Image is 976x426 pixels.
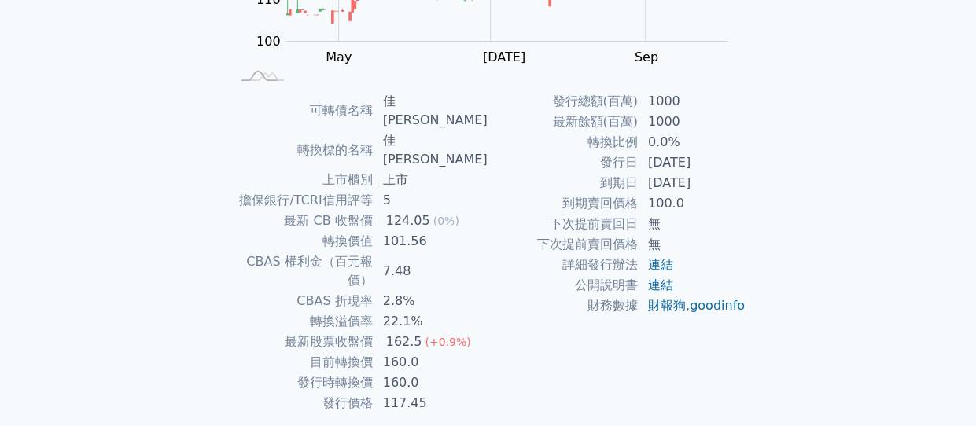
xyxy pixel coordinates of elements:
[488,234,639,255] td: 下次提前賣回價格
[374,373,488,393] td: 160.0
[326,50,352,64] tspan: May
[425,336,470,348] span: (+0.9%)
[639,112,746,132] td: 1000
[648,277,673,292] a: 連結
[488,132,639,152] td: 轉換比例
[230,190,374,211] td: 擔保銀行/TCRI信用評等
[374,190,488,211] td: 5
[690,298,745,313] a: goodinfo
[374,252,488,291] td: 7.48
[374,231,488,252] td: 101.56
[483,50,525,64] tspan: [DATE]
[488,255,639,275] td: 詳細發行辦法
[383,332,425,351] div: 162.5
[639,234,746,255] td: 無
[488,296,639,316] td: 財務數據
[639,193,746,214] td: 100.0
[230,373,374,393] td: 發行時轉換價
[433,215,459,227] span: (0%)
[639,132,746,152] td: 0.0%
[230,332,374,352] td: 最新股票收盤價
[639,173,746,193] td: [DATE]
[374,393,488,413] td: 117.45
[639,152,746,173] td: [DATE]
[230,291,374,311] td: CBAS 折現率
[230,211,374,231] td: 最新 CB 收盤價
[374,311,488,332] td: 22.1%
[230,311,374,332] td: 轉換溢價率
[639,296,746,316] td: ,
[374,352,488,373] td: 160.0
[639,214,746,234] td: 無
[374,291,488,311] td: 2.8%
[648,257,673,272] a: 連結
[639,91,746,112] td: 1000
[230,393,374,413] td: 發行價格
[230,252,374,291] td: CBAS 權利金（百元報價）
[230,352,374,373] td: 目前轉換價
[230,231,374,252] td: 轉換價值
[383,211,433,230] div: 124.05
[635,50,658,64] tspan: Sep
[374,170,488,190] td: 上市
[488,214,639,234] td: 下次提前賣回日
[488,173,639,193] td: 到期日
[648,298,686,313] a: 財報狗
[230,130,374,170] td: 轉換標的名稱
[488,193,639,214] td: 到期賣回價格
[256,34,281,49] tspan: 100
[374,130,488,170] td: 佳[PERSON_NAME]
[488,152,639,173] td: 發行日
[488,275,639,296] td: 公開說明書
[374,91,488,130] td: 佳[PERSON_NAME]
[488,112,639,132] td: 最新餘額(百萬)
[230,170,374,190] td: 上市櫃別
[230,91,374,130] td: 可轉債名稱
[488,91,639,112] td: 發行總額(百萬)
